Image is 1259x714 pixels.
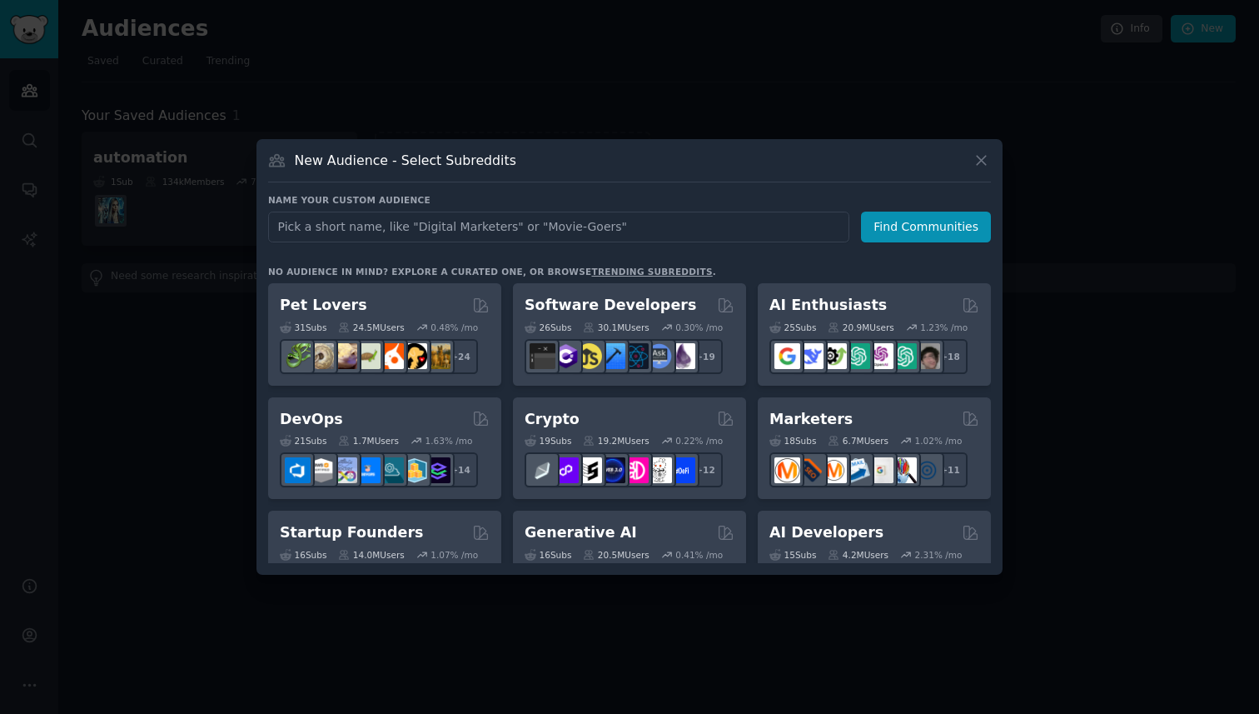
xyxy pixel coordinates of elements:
[769,409,853,430] h2: Marketers
[280,549,326,561] div: 16 Sub s
[430,322,478,333] div: 0.48 % /mo
[821,343,847,369] img: AItoolsCatalog
[525,322,571,333] div: 26 Sub s
[425,457,450,483] img: PlatformEngineers
[669,343,695,369] img: elixir
[828,435,888,447] div: 6.7M Users
[338,322,404,333] div: 24.5M Users
[295,152,516,169] h3: New Audience - Select Subreddits
[675,549,723,561] div: 0.41 % /mo
[828,322,893,333] div: 20.9M Users
[553,457,579,483] img: 0xPolygon
[688,452,723,487] div: + 12
[331,457,357,483] img: Docker_DevOps
[769,295,887,316] h2: AI Enthusiasts
[525,295,696,316] h2: Software Developers
[798,343,824,369] img: DeepSeek
[576,457,602,483] img: ethstaker
[868,457,893,483] img: googleads
[891,343,917,369] img: chatgpt_prompts_
[769,322,816,333] div: 25 Sub s
[280,522,423,543] h2: Startup Founders
[280,295,367,316] h2: Pet Lovers
[915,435,963,447] div: 1.02 % /mo
[530,343,555,369] img: software
[844,343,870,369] img: chatgpt_promptDesign
[600,457,625,483] img: web3
[828,549,888,561] div: 4.2M Users
[774,457,800,483] img: content_marketing
[285,457,311,483] img: azuredevops
[280,409,343,430] h2: DevOps
[646,343,672,369] img: AskComputerScience
[525,549,571,561] div: 16 Sub s
[430,549,478,561] div: 1.07 % /mo
[443,339,478,374] div: + 24
[443,452,478,487] div: + 14
[914,343,940,369] img: ArtificalIntelligence
[378,457,404,483] img: platformengineering
[675,322,723,333] div: 0.30 % /mo
[774,343,800,369] img: GoogleGeminiAI
[338,549,404,561] div: 14.0M Users
[525,522,637,543] h2: Generative AI
[844,457,870,483] img: Emailmarketing
[769,549,816,561] div: 15 Sub s
[525,435,571,447] div: 19 Sub s
[425,435,473,447] div: 1.63 % /mo
[920,322,968,333] div: 1.23 % /mo
[646,457,672,483] img: CryptoNews
[285,343,311,369] img: herpetology
[891,457,917,483] img: MarketingResearch
[868,343,893,369] img: OpenAIDev
[915,549,963,561] div: 2.31 % /mo
[933,339,968,374] div: + 18
[933,452,968,487] div: + 11
[583,435,649,447] div: 19.2M Users
[401,343,427,369] img: PetAdvice
[525,409,580,430] h2: Crypto
[623,343,649,369] img: reactnative
[280,322,326,333] div: 31 Sub s
[591,267,712,277] a: trending subreddits
[669,457,695,483] img: defi_
[268,266,716,277] div: No audience in mind? Explore a curated one, or browse .
[378,343,404,369] img: cockatiel
[576,343,602,369] img: learnjavascript
[280,435,326,447] div: 21 Sub s
[769,522,883,543] h2: AI Developers
[308,457,334,483] img: AWS_Certified_Experts
[355,343,381,369] img: turtle
[798,457,824,483] img: bigseo
[583,322,649,333] div: 30.1M Users
[623,457,649,483] img: defiblockchain
[861,212,991,242] button: Find Communities
[530,457,555,483] img: ethfinance
[338,435,399,447] div: 1.7M Users
[821,457,847,483] img: AskMarketing
[553,343,579,369] img: csharp
[583,549,649,561] div: 20.5M Users
[308,343,334,369] img: ballpython
[914,457,940,483] img: OnlineMarketing
[331,343,357,369] img: leopardgeckos
[355,457,381,483] img: DevOpsLinks
[401,457,427,483] img: aws_cdk
[425,343,450,369] img: dogbreed
[675,435,723,447] div: 0.22 % /mo
[268,212,849,242] input: Pick a short name, like "Digital Marketers" or "Movie-Goers"
[688,339,723,374] div: + 19
[600,343,625,369] img: iOSProgramming
[769,435,816,447] div: 18 Sub s
[268,194,991,206] h3: Name your custom audience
